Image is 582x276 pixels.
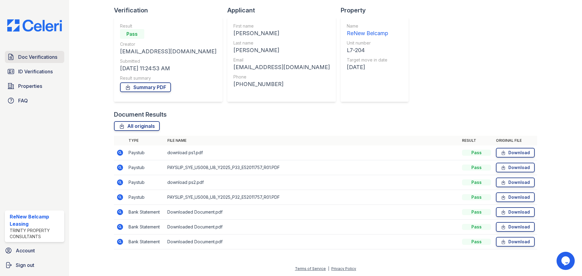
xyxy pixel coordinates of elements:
[126,175,165,190] td: Paystub
[114,121,160,131] a: All originals
[18,97,28,104] span: FAQ
[557,252,576,270] iframe: chat widget
[18,82,42,90] span: Properties
[347,57,388,63] div: Target move in date
[496,192,535,202] a: Download
[462,224,491,230] div: Pass
[341,6,413,15] div: Property
[120,75,216,81] div: Result summary
[120,41,216,47] div: Creator
[496,148,535,158] a: Download
[165,190,460,205] td: PAYSLIP_SYE_US008_U8_Y2025_P32_E52011757_R01.PDF
[126,145,165,160] td: Paystub
[5,65,64,78] a: ID Verifications
[165,160,460,175] td: PAYSLIP_SYE_US008_U8_Y2025_P33_E52011757_R01.PDF
[295,266,326,271] a: Terms of Service
[120,82,171,92] a: Summary PDF
[347,23,388,38] a: Name ReNew Belcamp
[126,220,165,234] td: Bank Statement
[120,64,216,73] div: [DATE] 11:24:53 AM
[462,194,491,200] div: Pass
[120,47,216,56] div: [EMAIL_ADDRESS][DOMAIN_NAME]
[496,163,535,172] a: Download
[331,266,356,271] a: Privacy Policy
[462,150,491,156] div: Pass
[233,23,330,29] div: First name
[120,23,216,29] div: Result
[5,95,64,107] a: FAQ
[2,244,67,257] a: Account
[233,40,330,46] div: Last name
[165,205,460,220] td: Downloaded Document.pdf
[462,179,491,185] div: Pass
[347,29,388,38] div: ReNew Belcamp
[165,234,460,249] td: Downloaded Document.pdf
[165,136,460,145] th: File name
[227,6,341,15] div: Applicant
[10,228,62,240] div: Trinity Property Consultants
[2,259,67,271] a: Sign out
[126,190,165,205] td: Paystub
[233,80,330,88] div: [PHONE_NUMBER]
[496,207,535,217] a: Download
[5,51,64,63] a: Doc Verifications
[126,160,165,175] td: Paystub
[165,175,460,190] td: download ps2.pdf
[347,46,388,55] div: L7-204
[493,136,537,145] th: Original file
[165,145,460,160] td: download ps1.pdf
[347,40,388,46] div: Unit number
[233,63,330,71] div: [EMAIL_ADDRESS][DOMAIN_NAME]
[233,29,330,38] div: [PERSON_NAME]
[114,6,227,15] div: Verification
[462,165,491,171] div: Pass
[233,46,330,55] div: [PERSON_NAME]
[10,213,62,228] div: ReNew Belcamp Leasing
[18,53,57,61] span: Doc Verifications
[347,63,388,71] div: [DATE]
[328,266,329,271] div: |
[2,19,67,32] img: CE_Logo_Blue-a8612792a0a2168367f1c8372b55b34899dd931a85d93a1a3d3e32e68fde9ad4.png
[5,80,64,92] a: Properties
[120,29,144,39] div: Pass
[462,209,491,215] div: Pass
[165,220,460,234] td: Downloaded Document.pdf
[233,57,330,63] div: Email
[460,136,493,145] th: Result
[496,178,535,187] a: Download
[462,239,491,245] div: Pass
[126,136,165,145] th: Type
[496,237,535,247] a: Download
[114,110,167,119] div: Document Results
[16,247,35,254] span: Account
[16,261,34,269] span: Sign out
[126,234,165,249] td: Bank Statement
[347,23,388,29] div: Name
[233,74,330,80] div: Phone
[18,68,53,75] span: ID Verifications
[126,205,165,220] td: Bank Statement
[120,58,216,64] div: Submitted
[496,222,535,232] a: Download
